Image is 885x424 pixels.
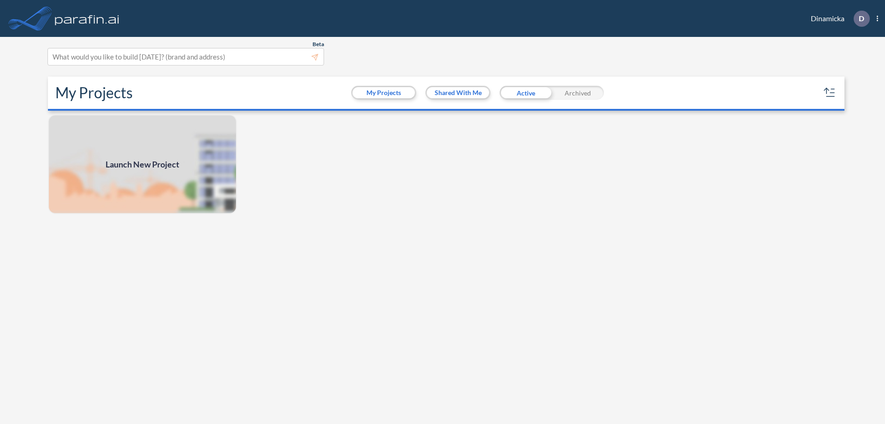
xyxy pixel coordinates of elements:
[552,86,604,100] div: Archived
[353,87,415,98] button: My Projects
[53,9,121,28] img: logo
[822,85,837,100] button: sort
[55,84,133,102] h2: My Projects
[48,114,237,214] a: Launch New Project
[797,11,878,27] div: Dinamicka
[106,158,179,171] span: Launch New Project
[313,41,324,48] span: Beta
[48,114,237,214] img: add
[500,86,552,100] div: Active
[427,87,489,98] button: Shared With Me
[859,14,864,23] p: D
